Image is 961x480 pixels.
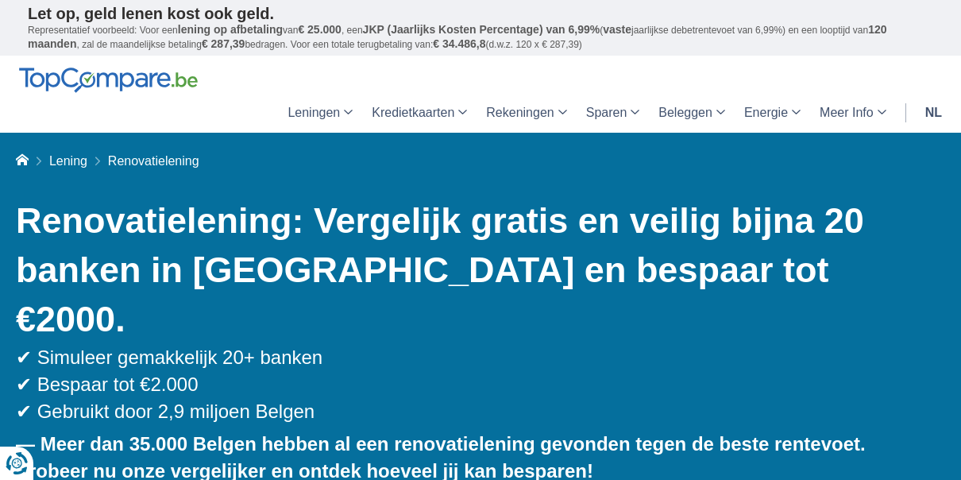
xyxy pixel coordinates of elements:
[19,68,198,93] img: TopCompare
[363,23,600,36] span: JKP (Jaarlijks Kosten Percentage) van 6,99%
[28,23,933,52] p: Representatief voorbeeld: Voor een van , een ( jaarlijkse debetrentevoet van 6,99%) en een loopti...
[49,154,87,168] a: Lening
[649,93,735,133] a: Beleggen
[577,93,650,133] a: Sparen
[28,23,887,50] span: 120 maanden
[603,23,631,36] span: vaste
[433,37,485,50] span: € 34.486,8
[16,344,933,426] div: ✔ Simuleer gemakkelijk 20+ banken ✔ Bespaar tot €2.000 ✔ Gebruikt door 2,9 miljoen Belgen
[362,93,477,133] a: Kredietkaarten
[810,93,896,133] a: Meer Info
[16,196,933,344] h1: Renovatielening: Vergelijk gratis en veilig bijna 20 banken in [GEOGRAPHIC_DATA] en bespaar tot €...
[477,93,576,133] a: Rekeningen
[916,93,951,133] a: nl
[735,93,810,133] a: Energie
[178,23,283,36] span: lening op afbetaling
[298,23,342,36] span: € 25.000
[202,37,245,50] span: € 287,39
[108,154,199,168] span: Renovatielening
[278,93,362,133] a: Leningen
[16,154,29,168] a: Home
[28,4,933,23] p: Let op, geld lenen kost ook geld.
